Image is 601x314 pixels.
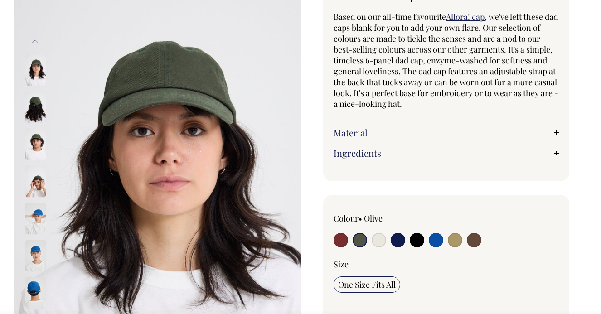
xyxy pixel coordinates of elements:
[334,213,424,224] div: Colour
[338,279,396,290] span: One Size Fits All
[334,259,559,270] div: Size
[29,31,42,52] button: Previous
[334,276,400,293] input: One Size Fits All
[25,54,46,86] img: olive
[334,127,559,138] a: Material
[334,148,559,159] a: Ingredients
[334,11,558,109] span: , we've left these dad caps blank for you to add your own flare. Our selection of colours are mad...
[25,92,46,123] img: olive
[25,129,46,160] img: olive
[25,166,46,198] img: olive
[25,203,46,235] img: worker-blue
[446,11,485,22] a: Allora! cap
[359,213,362,224] span: •
[364,213,383,224] label: Olive
[334,11,446,22] span: Based on our all-time favourite
[25,240,46,272] img: worker-blue
[25,277,46,309] img: worker-blue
